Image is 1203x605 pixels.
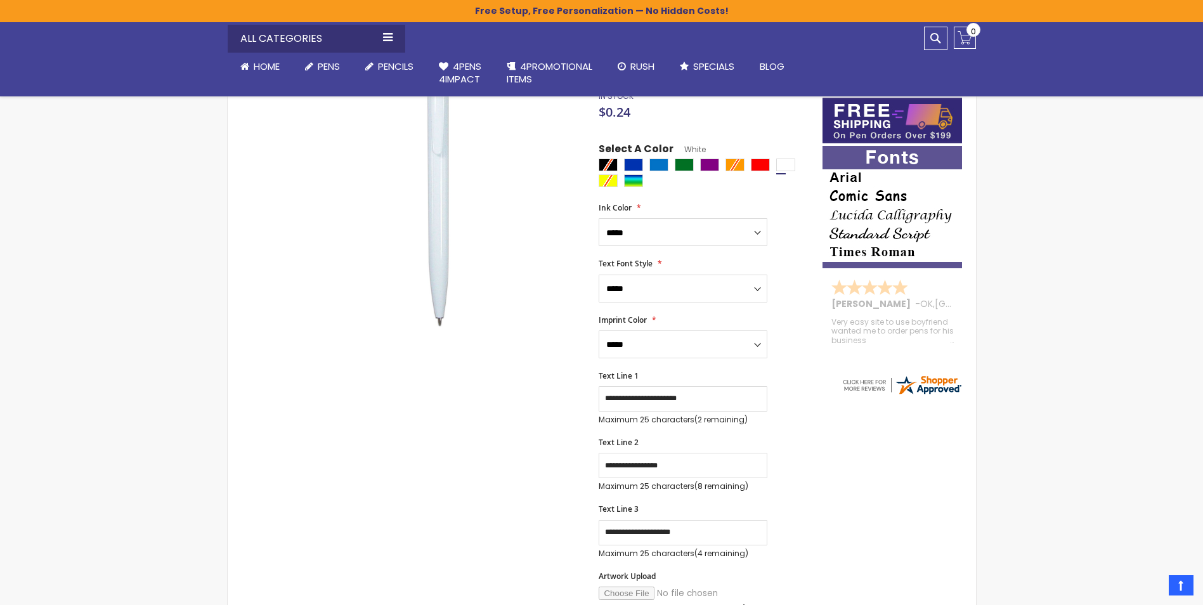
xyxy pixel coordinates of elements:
span: - , [915,297,1028,310]
a: 4pens.com certificate URL [841,388,963,399]
p: Maximum 25 characters [599,415,767,425]
a: Pens [292,53,353,81]
span: Specials [693,60,734,73]
span: Text Line 1 [599,370,639,381]
span: 4Pens 4impact [439,60,481,86]
span: OK [920,297,933,310]
span: White [673,144,706,155]
span: Pens [318,60,340,73]
span: (4 remaining) [694,548,748,559]
span: 4PROMOTIONAL ITEMS [507,60,592,86]
span: Home [254,60,280,73]
div: Red [751,159,770,171]
a: 0 [954,27,976,49]
a: Blog [747,53,797,81]
p: Maximum 25 characters [599,481,767,491]
span: Rush [630,60,654,73]
div: Assorted [624,174,643,187]
div: Very easy site to use boyfriend wanted me to order pens for his business [831,318,954,345]
span: (2 remaining) [694,414,748,425]
span: 0 [971,25,976,37]
a: Specials [667,53,747,81]
span: [PERSON_NAME] [831,297,915,310]
img: font-personalization-examples [823,146,962,268]
a: Rush [605,53,667,81]
div: Green [675,159,694,171]
a: Pencils [353,53,426,81]
a: 4Pens4impact [426,53,494,94]
img: custom-cambria-plastic-retractable-ballpoint-pen-monochromatic-body-color-white.jpg [292,39,582,329]
span: (8 remaining) [694,481,748,491]
p: Maximum 25 characters [599,549,767,559]
span: $0.24 [599,103,630,120]
a: 4PROMOTIONALITEMS [494,53,605,94]
img: 4pens.com widget logo [841,374,963,396]
div: All Categories [228,25,405,53]
span: Blog [760,60,784,73]
span: In stock [599,91,634,101]
div: Blue [624,159,643,171]
span: Select A Color [599,142,673,159]
span: Text Line 3 [599,504,639,514]
span: Text Font Style [599,258,653,269]
div: Purple [700,159,719,171]
span: Artwork Upload [599,571,656,582]
span: Ink Color [599,202,632,213]
span: Pencils [378,60,413,73]
span: Text Line 2 [599,437,639,448]
div: Availability [599,91,634,101]
img: Free shipping on orders over $199 [823,98,962,143]
div: White [776,159,795,171]
span: Imprint Color [599,315,647,325]
iframe: Google Customer Reviews [1098,571,1203,605]
a: Home [228,53,292,81]
div: Blue Light [649,159,668,171]
span: [GEOGRAPHIC_DATA] [935,297,1028,310]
